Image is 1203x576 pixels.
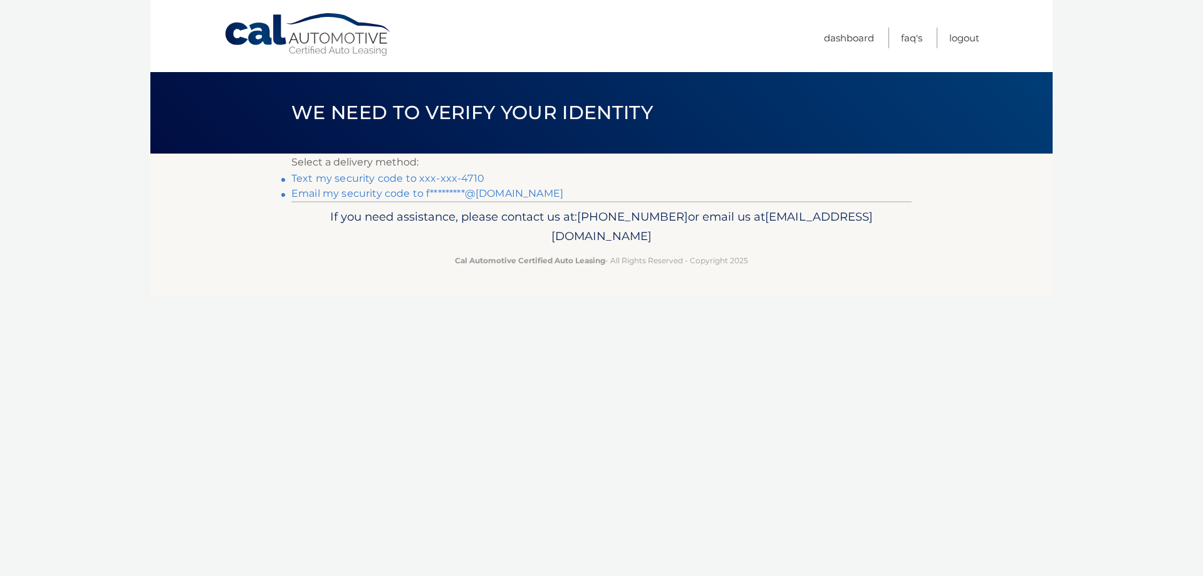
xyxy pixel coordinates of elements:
span: We need to verify your identity [291,101,653,124]
a: Email my security code to f*********@[DOMAIN_NAME] [291,187,563,199]
a: Dashboard [824,28,874,48]
span: [PHONE_NUMBER] [577,209,688,224]
p: - All Rights Reserved - Copyright 2025 [299,254,904,267]
a: Logout [949,28,979,48]
a: FAQ's [901,28,922,48]
p: If you need assistance, please contact us at: or email us at [299,207,904,247]
a: Text my security code to xxx-xxx-4710 [291,172,484,184]
a: Cal Automotive [224,13,393,57]
strong: Cal Automotive Certified Auto Leasing [455,256,605,265]
p: Select a delivery method: [291,154,912,171]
